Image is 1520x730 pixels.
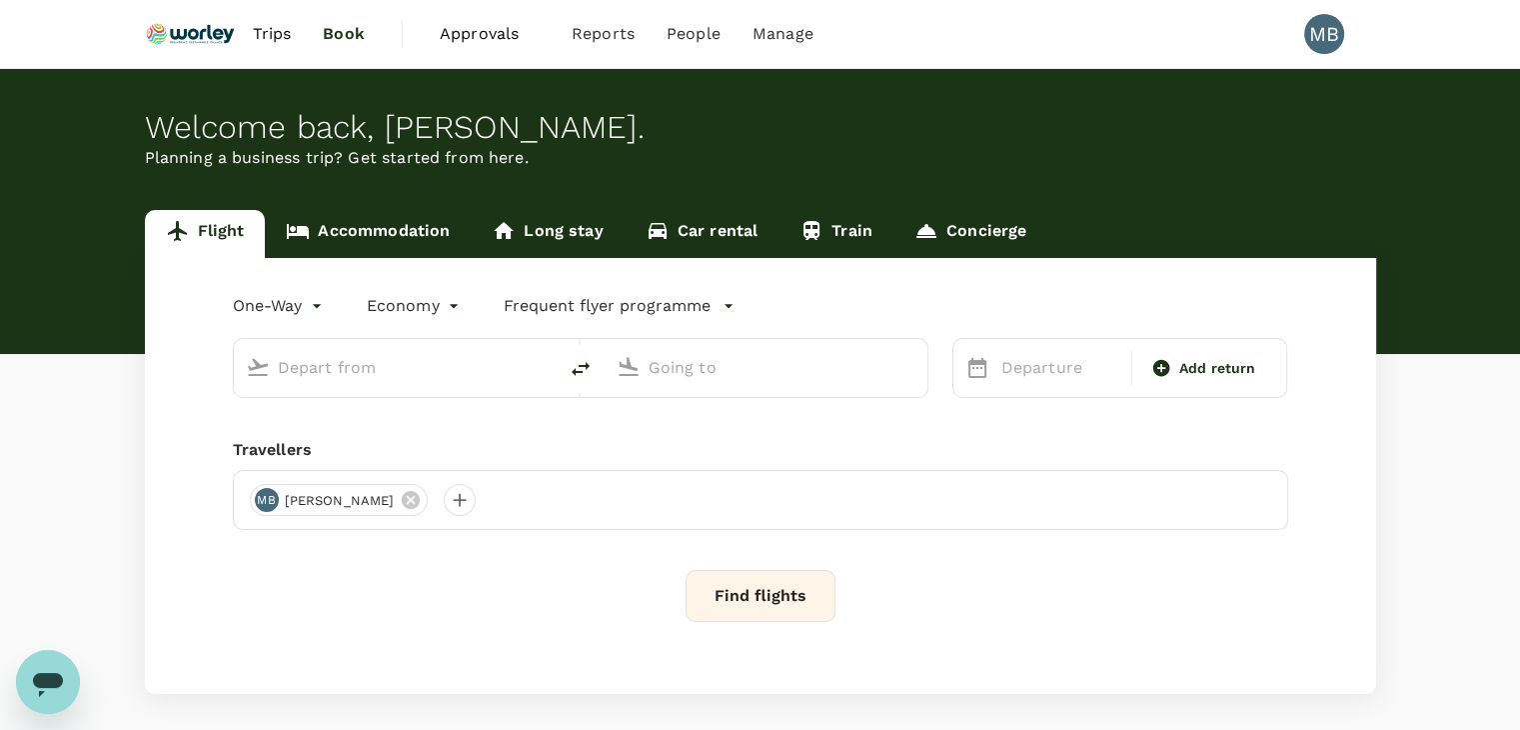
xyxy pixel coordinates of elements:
div: MB[PERSON_NAME] [250,484,429,516]
div: Welcome back , [PERSON_NAME] . [145,109,1376,146]
span: Manage [753,22,813,46]
button: Open [913,365,917,369]
p: Departure [1001,356,1119,380]
div: MB [255,488,279,512]
div: Travellers [233,438,1288,462]
input: Depart from [278,352,515,383]
span: People [667,22,721,46]
button: Open [543,365,547,369]
span: [PERSON_NAME] [273,491,407,511]
span: Book [323,22,365,46]
a: Flight [145,210,266,258]
a: Train [778,210,893,258]
a: Concierge [893,210,1047,258]
p: Frequent flyer programme [504,294,711,318]
span: Add return [1179,358,1256,379]
iframe: Button to launch messaging window [16,650,80,714]
button: Frequent flyer programme [504,294,735,318]
p: Planning a business trip? Get started from here. [145,146,1376,170]
img: Ranhill Worley Sdn Bhd [145,12,237,56]
input: Going to [649,352,885,383]
button: Find flights [686,570,835,622]
button: delete [557,345,605,393]
div: One-Way [233,290,327,322]
span: Reports [572,22,635,46]
span: Approvals [440,22,540,46]
a: Accommodation [265,210,471,258]
a: Long stay [471,210,624,258]
div: MB [1304,14,1344,54]
span: Trips [252,22,291,46]
a: Car rental [625,210,779,258]
div: Economy [367,290,464,322]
